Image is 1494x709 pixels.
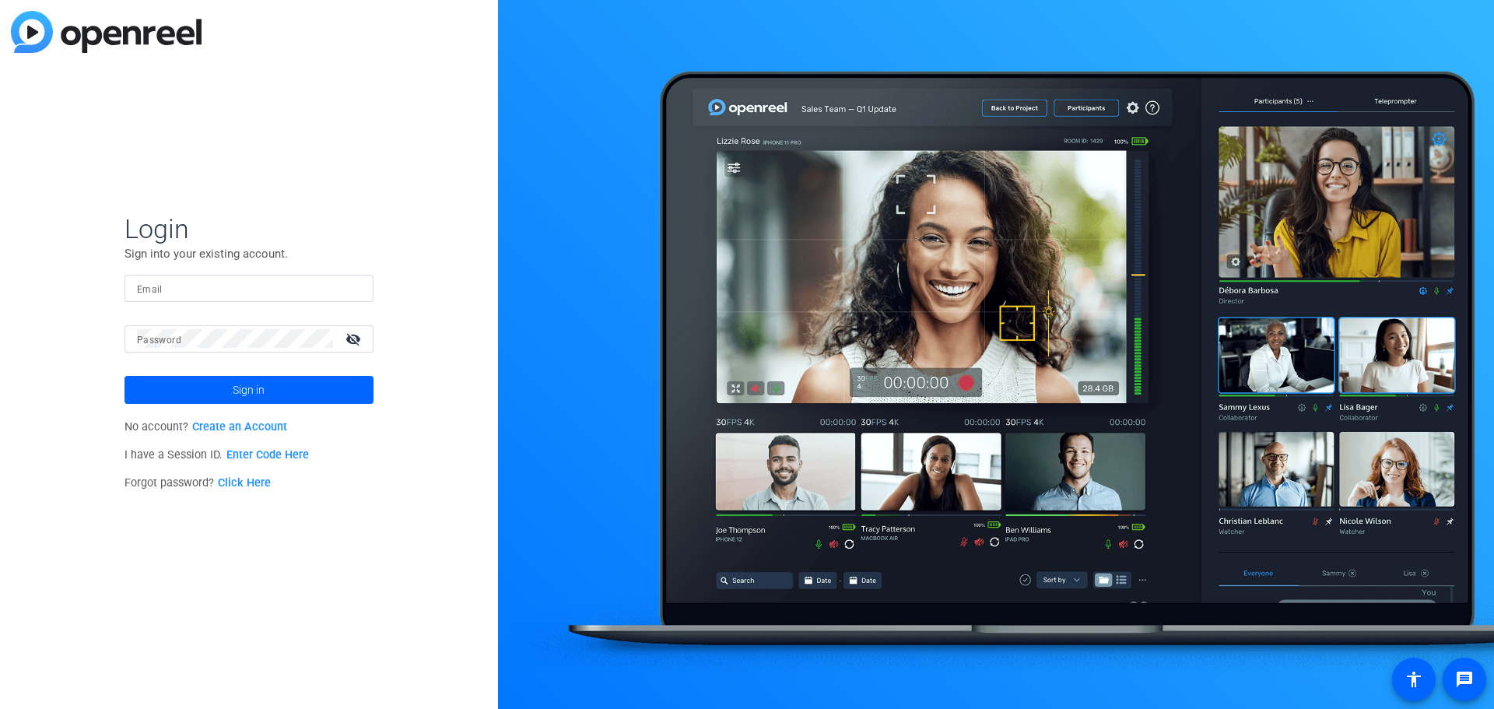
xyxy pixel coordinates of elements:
span: Forgot password? [124,476,271,490]
a: Click Here [218,476,271,490]
span: No account? [124,420,287,433]
span: I have a Session ID. [124,448,309,462]
mat-label: Email [137,284,163,295]
mat-icon: accessibility [1405,670,1423,689]
a: Create an Account [192,420,287,433]
span: Sign in [233,370,265,409]
button: Sign in [124,376,373,404]
a: Enter Code Here [226,448,309,462]
p: Sign into your existing account. [124,245,373,262]
span: Login [124,212,373,245]
img: blue-gradient.svg [11,11,202,53]
input: Enter Email Address [137,279,361,297]
mat-icon: visibility_off [336,328,373,350]
mat-label: Password [137,335,181,346]
mat-icon: message [1455,670,1474,689]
